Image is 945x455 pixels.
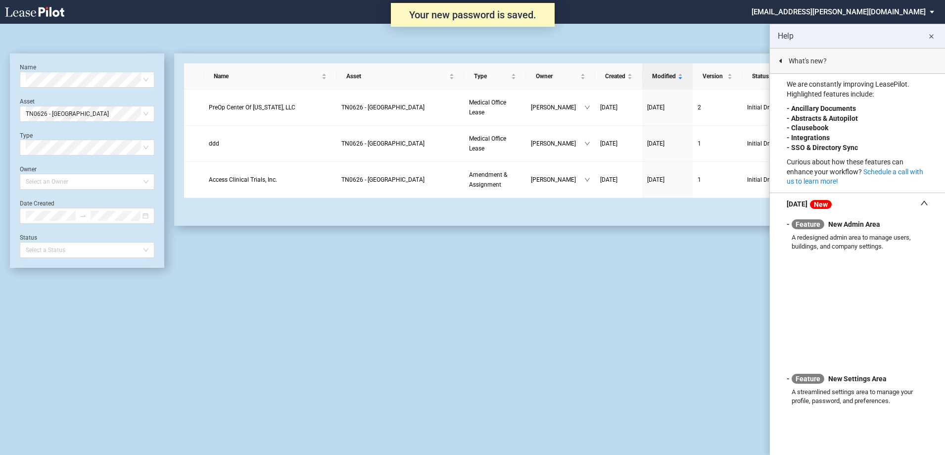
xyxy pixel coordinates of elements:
th: Owner [526,63,595,90]
label: Type [20,132,33,139]
label: Status [20,234,37,241]
div: Your new password is saved. [391,3,555,27]
span: down [584,141,590,147]
span: Initial Draft [747,175,805,185]
span: TN0626 - 2201 Medical Plaza [341,176,425,183]
span: [PERSON_NAME] [531,102,584,112]
span: [DATE] [600,140,617,147]
span: [DATE] [647,176,664,183]
label: Date Created [20,200,54,207]
a: Medical Office Lease [469,134,521,153]
span: Modified [652,71,676,81]
span: TN0626 - 2201 Medical Plaza [341,104,425,111]
a: [DATE] [647,139,688,149]
a: ddd [209,139,331,149]
a: TN0626 - [GEOGRAPHIC_DATA] [341,139,459,149]
span: swap-right [80,212,87,219]
span: Type [474,71,509,81]
span: 1 [698,140,701,147]
span: TN0626 - 2201 Medical Plaza [341,140,425,147]
span: 2 [698,104,701,111]
a: 1 [698,139,737,149]
th: Created [595,63,642,90]
th: Asset [336,63,464,90]
span: Status [752,71,800,81]
span: Initial Draft [747,139,805,149]
span: 1 [698,176,701,183]
span: Owner [536,71,578,81]
th: Type [464,63,526,90]
span: [PERSON_NAME] [531,139,584,149]
a: [DATE] [600,175,637,185]
label: Name [20,64,36,71]
th: Status [742,63,816,90]
a: PreOp Center Of [US_STATE], LLC [209,102,331,112]
span: Amendment & Assignment [469,171,507,188]
span: Version [703,71,725,81]
span: [DATE] [600,176,617,183]
a: TN0626 - [GEOGRAPHIC_DATA] [341,102,459,112]
span: [DATE] [647,104,664,111]
label: Asset [20,98,35,105]
a: 2 [698,102,737,112]
span: Medical Office Lease [469,135,506,152]
span: PreOp Center Of Tennessee, LLC [209,104,295,111]
a: Access Clinical Trials, Inc. [209,175,331,185]
th: Modified [642,63,693,90]
th: Name [204,63,336,90]
span: [DATE] [600,104,617,111]
span: TN0626 - 2201 Medical Plaza [26,106,148,121]
span: down [584,104,590,110]
label: Owner [20,166,37,173]
span: down [584,177,590,183]
span: Asset [346,71,447,81]
a: Medical Office Lease [469,98,521,117]
span: Name [214,71,320,81]
span: Medical Office Lease [469,99,506,116]
span: Initial Draft [747,102,805,112]
span: [DATE] [647,140,664,147]
span: [PERSON_NAME] [531,175,584,185]
a: [DATE] [647,102,688,112]
a: Amendment & Assignment [469,170,521,190]
a: [DATE] [600,102,637,112]
a: [DATE] [600,139,637,149]
span: Created [605,71,625,81]
a: [DATE] [647,175,688,185]
a: 1 [698,175,737,185]
th: Version [693,63,742,90]
a: TN0626 - [GEOGRAPHIC_DATA] [341,175,459,185]
span: Access Clinical Trials, Inc. [209,176,277,183]
span: ddd [209,140,219,147]
span: to [80,212,87,219]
